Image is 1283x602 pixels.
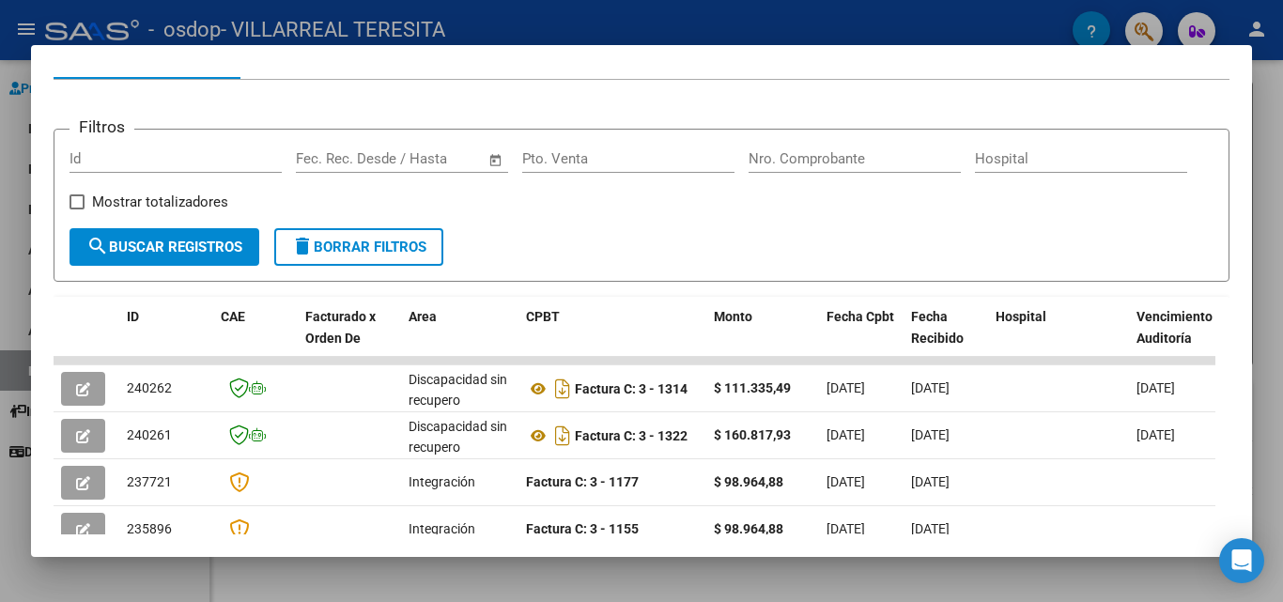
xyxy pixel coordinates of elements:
[1129,297,1213,379] datatable-header-cell: Vencimiento Auditoría
[526,474,639,489] strong: Factura C: 3 - 1177
[374,150,465,167] input: End date
[714,427,791,442] strong: $ 160.817,93
[714,521,783,536] strong: $ 98.964,88
[911,309,964,346] span: Fecha Recibido
[86,239,242,255] span: Buscar Registros
[409,419,507,455] span: Discapacidad sin recupero
[274,228,443,266] button: Borrar Filtros
[526,521,639,536] strong: Factura C: 3 - 1155
[409,521,475,536] span: Integración
[127,380,172,395] span: 240262
[298,297,401,379] datatable-header-cell: Facturado x Orden De
[714,474,783,489] strong: $ 98.964,88
[714,380,791,395] strong: $ 111.335,49
[70,228,259,266] button: Buscar Registros
[213,297,298,379] datatable-header-cell: CAE
[127,309,139,324] span: ID
[127,427,172,442] span: 240261
[1136,309,1213,346] span: Vencimiento Auditoría
[409,474,475,489] span: Integración
[86,235,109,257] mat-icon: search
[127,521,172,536] span: 235896
[409,372,507,409] span: Discapacidad sin recupero
[988,297,1129,379] datatable-header-cell: Hospital
[706,297,819,379] datatable-header-cell: Monto
[911,521,950,536] span: [DATE]
[996,309,1046,324] span: Hospital
[1136,380,1175,395] span: [DATE]
[550,374,575,404] i: Descargar documento
[409,309,437,324] span: Area
[291,235,314,257] mat-icon: delete
[714,309,752,324] span: Monto
[127,474,172,489] span: 237721
[827,309,894,324] span: Fecha Cpbt
[221,309,245,324] span: CAE
[827,521,865,536] span: [DATE]
[911,427,950,442] span: [DATE]
[486,149,507,171] button: Open calendar
[911,380,950,395] span: [DATE]
[1219,538,1264,583] div: Open Intercom Messenger
[291,239,426,255] span: Borrar Filtros
[92,191,228,213] span: Mostrar totalizadores
[911,474,950,489] span: [DATE]
[827,380,865,395] span: [DATE]
[526,309,560,324] span: CPBT
[819,297,904,379] datatable-header-cell: Fecha Cpbt
[827,427,865,442] span: [DATE]
[296,150,357,167] input: Start date
[904,297,988,379] datatable-header-cell: Fecha Recibido
[401,297,518,379] datatable-header-cell: Area
[827,474,865,489] span: [DATE]
[575,428,688,443] strong: Factura C: 3 - 1322
[575,381,688,396] strong: Factura C: 3 - 1314
[550,421,575,451] i: Descargar documento
[119,297,213,379] datatable-header-cell: ID
[70,115,134,139] h3: Filtros
[518,297,706,379] datatable-header-cell: CPBT
[1136,427,1175,442] span: [DATE]
[305,309,376,346] span: Facturado x Orden De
